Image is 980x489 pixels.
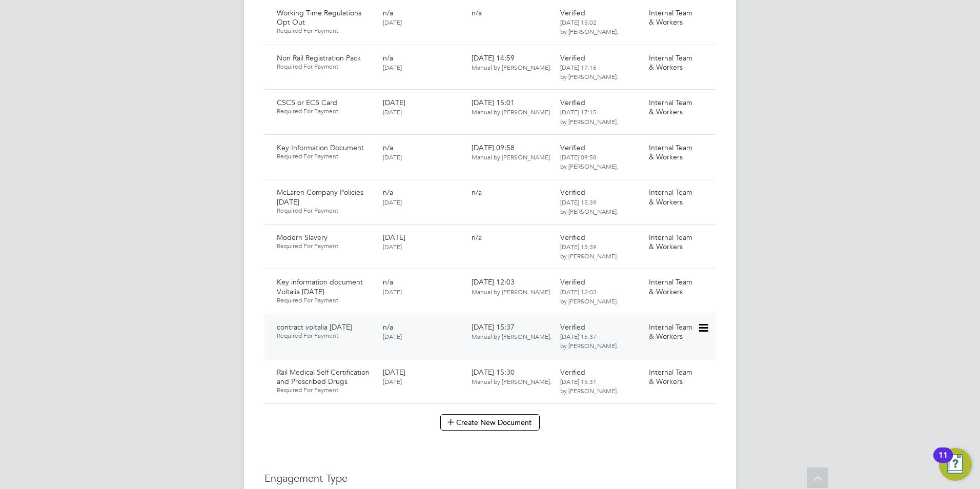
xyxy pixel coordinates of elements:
span: Working Time Regulations Opt Out [277,8,361,27]
span: Internal Team & Workers [649,8,692,27]
span: [DATE] 15:01 [472,98,552,116]
span: Required For Payment [277,386,375,394]
span: [DATE] [383,332,402,340]
span: Required For Payment [277,296,375,304]
span: Internal Team & Workers [649,322,692,341]
span: Verified [560,8,585,17]
span: Verified [560,233,585,242]
span: [DATE] [383,98,405,107]
span: [DATE] 15:39 by [PERSON_NAME]. [560,242,618,260]
span: [DATE] 12:03 [472,277,552,296]
span: Manual by [PERSON_NAME]. [472,288,552,296]
span: [DATE] [383,377,402,385]
span: Verified [560,98,585,107]
span: n/a [383,277,393,287]
span: [DATE] 15:31 by [PERSON_NAME]. [560,377,618,395]
span: Internal Team & Workers [649,368,692,386]
span: Required For Payment [277,207,375,215]
span: n/a [472,8,482,17]
span: [DATE] [383,63,402,71]
span: Key Information Document [277,143,364,152]
span: Required For Payment [277,27,375,35]
span: [DATE] 09:58 [472,143,552,161]
span: Verified [560,143,585,152]
h3: Engagement Type [264,472,716,485]
span: [DATE] 09:58 by [PERSON_NAME]. [560,153,618,170]
span: contract voltalia [DATE] [277,322,352,332]
span: Non Rail Registration Pack [277,53,361,63]
span: Internal Team & Workers [649,277,692,296]
span: n/a [383,143,393,152]
span: [DATE] [383,18,402,26]
span: [DATE] 12:03 by [PERSON_NAME]. [560,288,618,305]
span: [DATE] [383,288,402,296]
button: Create New Document [440,414,540,431]
span: Verified [560,53,585,63]
span: CSCS or ECS Card [277,98,337,107]
span: Manual by [PERSON_NAME]. [472,153,552,161]
span: [DATE] [383,198,402,206]
span: n/a [383,53,393,63]
span: [DATE] [383,242,402,251]
span: Internal Team & Workers [649,188,692,206]
span: [DATE] 15:39 by [PERSON_NAME]. [560,198,618,215]
span: [DATE] 15:37 by [PERSON_NAME]. [560,332,618,350]
span: [DATE] [383,233,405,242]
span: Manual by [PERSON_NAME]. [472,377,552,385]
span: Verified [560,322,585,332]
span: Manual by [PERSON_NAME]. [472,332,552,340]
span: Manual by [PERSON_NAME]. [472,108,552,116]
span: n/a [472,188,482,197]
span: n/a [472,233,482,242]
span: Verified [560,188,585,197]
button: Open Resource Center, 11 new notifications [939,448,972,481]
span: Required For Payment [277,152,375,160]
span: Rail Medical Self Certification and Prescribed Drugs [277,368,370,386]
span: n/a [383,322,393,332]
span: [DATE] 17:16 by [PERSON_NAME]. [560,63,618,80]
span: Internal Team & Workers [649,53,692,72]
span: Internal Team & Workers [649,143,692,161]
span: [DATE] 15:30 [472,368,552,386]
span: [DATE] 17:15 by [PERSON_NAME]. [560,108,618,125]
span: McLaren Company Policies [DATE] [277,188,363,206]
span: Internal Team & Workers [649,233,692,251]
span: [DATE] [383,368,405,377]
span: [DATE] 15:02 by [PERSON_NAME]. [560,18,618,35]
span: [DATE] [383,153,402,161]
span: [DATE] 14:59 [472,53,552,72]
span: Internal Team & Workers [649,98,692,116]
div: 11 [938,455,948,468]
span: n/a [383,188,393,197]
span: Required For Payment [277,63,375,71]
span: [DATE] 15:37 [472,322,552,341]
span: Required For Payment [277,107,375,115]
span: Verified [560,368,585,377]
span: Key information document Voltalia [DATE] [277,277,363,296]
span: Required For Payment [277,242,375,250]
span: [DATE] [383,108,402,116]
span: n/a [383,8,393,17]
span: Required For Payment [277,332,375,340]
span: Modern Slavery [277,233,328,242]
span: Manual by [PERSON_NAME]. [472,63,552,71]
span: Verified [560,277,585,287]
